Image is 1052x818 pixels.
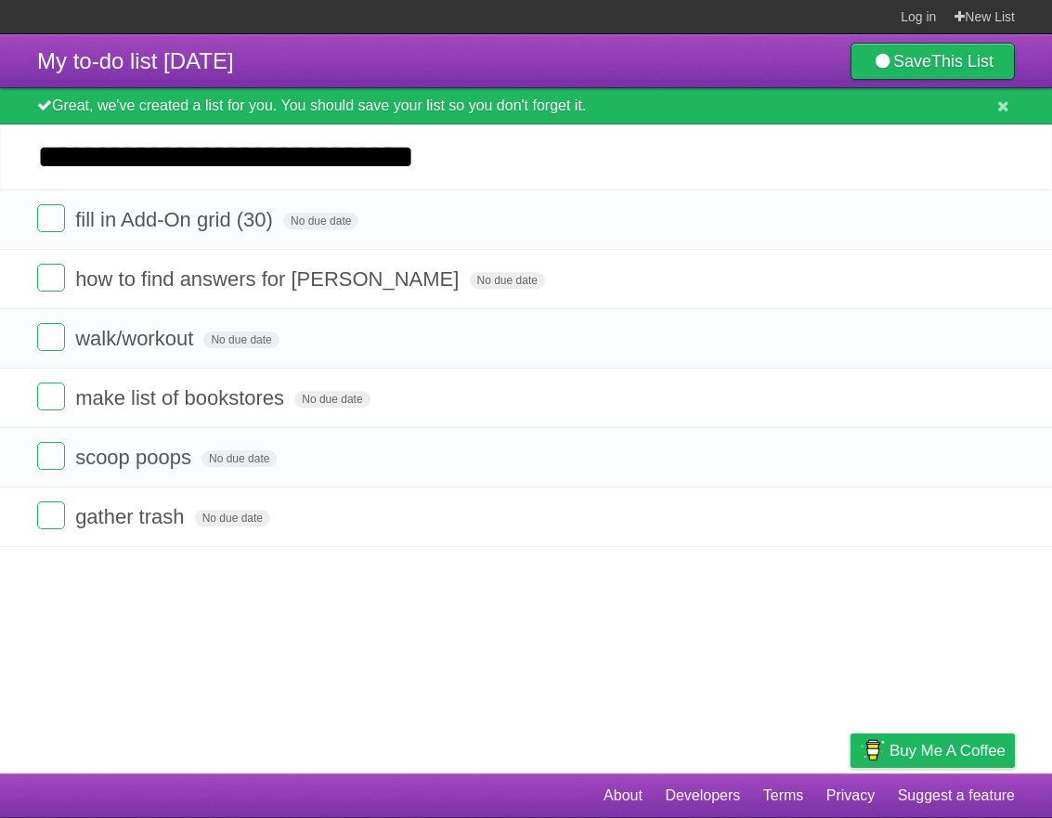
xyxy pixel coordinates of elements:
[201,450,277,467] span: No due date
[75,327,198,350] span: walk/workout
[37,323,65,351] label: Done
[604,778,643,813] a: About
[37,48,234,73] span: My to-do list [DATE]
[851,734,1015,768] a: Buy me a coffee
[851,43,1015,80] a: SaveThis List
[75,386,289,409] span: make list of bookstores
[75,208,278,231] span: fill in Add-On grid (30)
[294,391,370,408] span: No due date
[37,204,65,232] label: Done
[37,383,65,410] label: Done
[860,734,885,766] img: Buy me a coffee
[665,778,740,813] a: Developers
[931,52,994,71] b: This List
[195,510,270,526] span: No due date
[37,442,65,470] label: Done
[75,505,188,528] span: gather trash
[283,213,358,229] span: No due date
[37,501,65,529] label: Done
[37,264,65,292] label: Done
[75,267,463,291] span: how to find answers for [PERSON_NAME]
[75,446,196,469] span: scoop poops
[203,331,279,348] span: No due date
[826,778,875,813] a: Privacy
[890,734,1006,767] span: Buy me a coffee
[470,272,545,289] span: No due date
[898,778,1015,813] a: Suggest a feature
[763,778,804,813] a: Terms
